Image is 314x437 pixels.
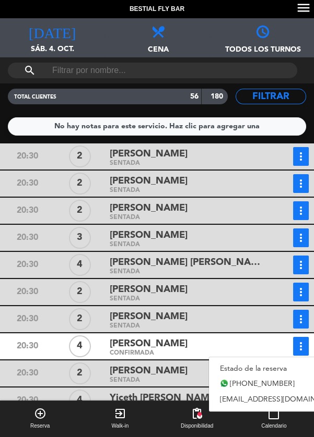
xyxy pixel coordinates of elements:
[110,391,260,406] span: Yiceth [PERSON_NAME] [PERSON_NAME] [PERSON_NAME]
[110,188,260,193] div: SENTADA
[110,174,188,189] span: [PERSON_NAME]
[230,378,295,390] span: [PHONE_NUMBER]
[110,215,260,220] div: SENTADA
[110,270,260,274] div: SENTADA
[69,281,91,303] div: 2
[295,313,307,325] i: more_vert
[110,255,260,270] span: [PERSON_NAME] [PERSON_NAME]
[295,150,307,163] i: more_vert
[293,147,309,166] button: more_vert
[111,422,129,430] span: Walk-in
[295,177,307,190] i: more_vert
[69,308,91,330] div: 2
[236,89,306,104] button: Filtrar
[69,362,91,384] div: 2
[1,283,54,301] div: 20:30
[1,228,54,247] div: 20:30
[1,174,54,193] div: 20:30
[110,309,188,324] span: [PERSON_NAME]
[30,422,50,430] span: Reserva
[130,4,184,15] span: Bestial Fly Bar
[295,259,307,271] i: more_vert
[295,340,307,353] i: more_vert
[110,161,260,166] div: SENTADA
[1,364,54,383] div: 20:30
[293,337,309,356] button: more_vert
[190,93,199,100] strong: 56
[14,94,56,100] span: TOTAL CLIENTES
[80,400,160,437] button: exit_to_appWalk-in
[1,391,54,410] div: 20:30
[110,242,260,247] div: SENTADA
[1,256,54,274] div: 20:30
[293,256,309,274] button: more_vert
[295,286,307,298] i: more_vert
[110,351,260,356] div: CONFIRMADA
[69,335,91,357] div: 4
[29,23,76,38] i: [DATE]
[110,336,188,351] span: [PERSON_NAME]
[110,147,188,162] span: [PERSON_NAME]
[69,173,91,195] div: 2
[110,297,260,301] div: SENTADA
[293,174,309,193] button: more_vert
[54,120,260,132] div: No hay notas para este servicio. Haz clic para agregar una
[34,407,46,420] i: add_circle_outline
[268,407,280,420] i: calendar_today
[24,64,36,77] i: search
[69,200,91,222] div: 2
[110,228,188,243] span: [PERSON_NAME]
[69,390,91,411] div: 4
[69,145,91,167] div: 2
[293,283,309,301] button: more_vert
[110,324,260,329] div: SENTADA
[211,93,225,100] strong: 180
[110,378,260,383] div: SENTADA
[295,204,307,217] i: more_vert
[1,201,54,220] div: 20:30
[1,147,54,166] div: 20:30
[1,310,54,329] div: 20:30
[1,337,54,356] div: 20:30
[295,232,307,244] i: more_vert
[69,227,91,249] div: 3
[196,411,203,417] span: fiber_manual_record
[293,310,309,329] button: more_vert
[293,201,309,220] button: more_vert
[110,201,188,216] span: [PERSON_NAME]
[51,63,254,78] input: Filtrar por nombre...
[114,407,126,420] i: exit_to_app
[191,407,203,420] span: pending_actions
[69,254,91,276] div: 4
[293,228,309,247] button: more_vert
[110,282,188,297] span: [PERSON_NAME]
[110,363,188,379] span: [PERSON_NAME]
[261,422,286,430] span: Calendario
[234,400,314,437] button: calendar_todayCalendario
